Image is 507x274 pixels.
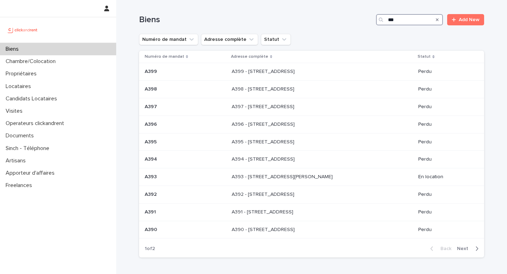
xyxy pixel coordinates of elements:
p: Sinch - Téléphone [3,145,55,152]
p: Perdu [418,209,473,215]
p: Perdu [418,122,473,127]
button: Back [425,245,454,252]
p: Numéro de mandat [145,53,184,61]
tr: A392A392 A392 - [STREET_ADDRESS]A392 - [STREET_ADDRESS] Perdu [139,186,484,203]
p: A398 - 57 Rue du Faubourg Saint Vincent, Orléans 45000 [232,85,296,92]
tr: A398A398 A398 - [STREET_ADDRESS]A398 - [STREET_ADDRESS] Perdu [139,81,484,98]
span: Next [457,246,472,251]
p: A398 [145,85,158,92]
p: A390 - [STREET_ADDRESS] [232,225,296,233]
p: Visites [3,108,28,114]
button: Adresse complète [201,34,258,45]
p: Freelances [3,182,38,189]
p: Candidats Locataires [3,95,63,102]
p: Artisans [3,157,31,164]
p: A395 [145,138,158,145]
p: Documents [3,132,39,139]
p: Biens [3,46,24,52]
p: Perdu [418,156,473,162]
p: 1 of 2 [139,240,161,257]
p: A394 - 57 Rue du Faubourg Saint Vincent, Orléans 45000 [232,155,296,162]
button: Statut [261,34,291,45]
p: A396 [145,120,158,127]
tr: A399A399 A399 - [STREET_ADDRESS]A399 - [STREET_ADDRESS] Perdu [139,63,484,81]
p: A394 [145,155,158,162]
p: A397 [145,102,158,110]
p: A393 - [STREET_ADDRESS][PERSON_NAME] [232,173,334,180]
p: A396 - 57 Rue du Faubourg Saint Vincent, Orléans 45000 [232,120,296,127]
tr: A394A394 A394 - [STREET_ADDRESS]A394 - [STREET_ADDRESS] Perdu [139,151,484,168]
input: Search [376,14,443,25]
p: A399 - 57 Rue du Faubourg Saint Vincent, Orléans 45000 [232,67,296,75]
tr: A391A391 A391 - [STREET_ADDRESS]A391 - [STREET_ADDRESS] Perdu [139,203,484,221]
p: A399 [145,67,158,75]
p: Perdu [418,86,473,92]
span: Add New [459,17,480,22]
button: Next [454,245,484,252]
p: A391 [145,208,157,215]
p: Apporteur d'affaires [3,170,60,176]
tr: A390A390 A390 - [STREET_ADDRESS]A390 - [STREET_ADDRESS] Perdu [139,221,484,238]
p: Chambre/Colocation [3,58,61,65]
p: A392 [145,190,158,198]
p: Perdu [418,104,473,110]
tr: A396A396 A396 - [STREET_ADDRESS]A396 - [STREET_ADDRESS] Perdu [139,116,484,133]
p: A395 - 57 Rue du Faubourg Saint Vincent, Orléans 45000 [232,138,296,145]
p: A397 - 57 Rue du Faubourg Saint Vincent, Orléans 45000 [232,102,296,110]
p: A393 [145,173,158,180]
p: En location [418,174,473,180]
a: Add New [447,14,484,25]
p: Perdu [418,227,473,233]
p: Perdu [418,192,473,198]
p: Propriétaires [3,70,42,77]
tr: A393A393 A393 - [STREET_ADDRESS][PERSON_NAME]A393 - [STREET_ADDRESS][PERSON_NAME] En location [139,168,484,186]
p: Locataires [3,83,37,90]
tr: A397A397 A397 - [STREET_ADDRESS]A397 - [STREET_ADDRESS] Perdu [139,98,484,116]
p: Perdu [418,139,473,145]
p: Adresse complète [231,53,268,61]
h1: Biens [139,15,373,25]
p: Statut [418,53,431,61]
img: UCB0brd3T0yccxBKYDjQ [6,23,40,37]
p: Operateurs clickandrent [3,120,70,127]
p: A390 [145,225,158,233]
p: Perdu [418,69,473,75]
p: A391 - [STREET_ADDRESS] [232,208,295,215]
p: A392 - [STREET_ADDRESS] [232,190,296,198]
tr: A395A395 A395 - [STREET_ADDRESS]A395 - [STREET_ADDRESS] Perdu [139,133,484,151]
button: Numéro de mandat [139,34,198,45]
span: Back [436,246,451,251]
